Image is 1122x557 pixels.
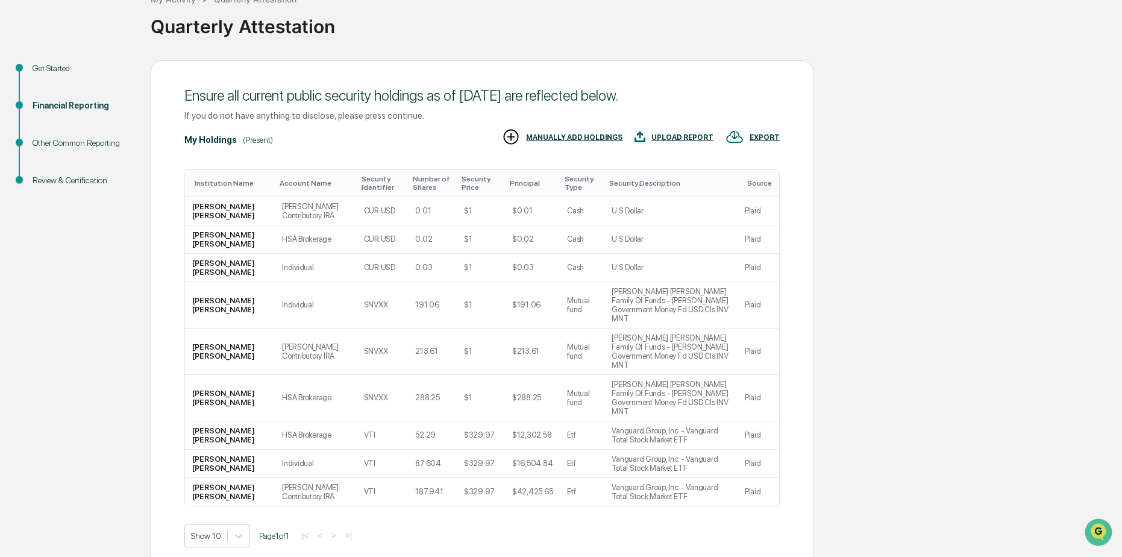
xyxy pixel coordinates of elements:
[738,254,779,282] td: Plaid
[184,135,237,145] div: My Holdings
[298,530,312,541] button: |<
[408,197,457,225] td: 0.01
[560,254,604,282] td: Cash
[505,254,560,282] td: $0.03
[505,225,560,254] td: $0.02
[408,254,457,282] td: 0.03
[357,197,409,225] td: CUR:USD
[408,329,457,375] td: 213.61
[505,375,560,421] td: $288.25
[314,530,326,541] button: <
[185,478,275,506] td: [PERSON_NAME] [PERSON_NAME]
[560,375,604,421] td: Mutual fund
[185,197,275,225] td: [PERSON_NAME] [PERSON_NAME]
[185,450,275,478] td: [PERSON_NAME] [PERSON_NAME]
[12,153,22,163] div: 🖐️
[357,254,409,282] td: CUR:USD
[413,175,452,192] div: Toggle SortBy
[604,478,738,506] td: Vanguard Group, Inc. - Vanguard Total Stock Market ETF
[24,175,76,187] span: Data Lookup
[462,175,500,192] div: Toggle SortBy
[457,282,505,329] td: $1
[275,478,356,506] td: [PERSON_NAME] Contributory IRA
[408,421,457,450] td: 52.29
[184,110,780,121] div: If you do not have anything to disclose, please press continue.
[726,128,744,146] img: EXPORT
[33,62,131,75] div: Get Started
[738,225,779,254] td: Plaid
[275,282,356,329] td: Individual
[408,225,457,254] td: 0.02
[362,175,404,192] div: Toggle SortBy
[275,197,356,225] td: [PERSON_NAME] Contributory IRA
[457,421,505,450] td: $329.97
[560,421,604,450] td: Etf
[151,6,1116,37] div: Quarterly Attestation
[457,375,505,421] td: $1
[12,25,219,45] p: How can we help?
[259,531,289,541] span: Page 1 of 1
[604,225,738,254] td: U S Dollar
[408,478,457,506] td: 187.941
[604,197,738,225] td: U S Dollar
[604,375,738,421] td: [PERSON_NAME] [PERSON_NAME] Family Of Funds - [PERSON_NAME] Government Money Fd USD Cls INV MNT
[565,175,600,192] div: Toggle SortBy
[560,329,604,375] td: Mutual fund
[604,282,738,329] td: [PERSON_NAME] [PERSON_NAME] Family Of Funds - [PERSON_NAME] Government Money Fd USD Cls INV MNT
[560,197,604,225] td: Cash
[7,147,83,169] a: 🖐️Preclearance
[750,133,780,142] div: EXPORT
[185,421,275,450] td: [PERSON_NAME] [PERSON_NAME]
[604,450,738,478] td: Vanguard Group, Inc. - Vanguard Total Stock Market ETF
[357,375,409,421] td: SNVXX
[85,204,146,213] a: Powered byPylon
[738,329,779,375] td: Plaid
[243,135,273,145] div: (Present)
[33,174,131,187] div: Review & Certification
[651,133,713,142] div: UPLOAD REPORT
[33,99,131,112] div: Financial Reporting
[510,179,555,187] div: Toggle SortBy
[357,421,409,450] td: VTI
[357,225,409,254] td: CUR:USD
[635,128,645,146] img: UPLOAD REPORT
[275,254,356,282] td: Individual
[185,329,275,375] td: [PERSON_NAME] [PERSON_NAME]
[738,375,779,421] td: Plaid
[87,153,97,163] div: 🗄️
[357,478,409,506] td: VTI
[738,450,779,478] td: Plaid
[185,225,275,254] td: [PERSON_NAME] [PERSON_NAME]
[33,137,131,149] div: Other Common Reporting
[41,92,198,104] div: Start new chat
[609,179,733,187] div: Toggle SortBy
[280,179,351,187] div: Toggle SortBy
[184,87,780,104] div: Ensure all current public security holdings as of [DATE] are reflected below.
[1083,517,1116,550] iframe: Open customer support
[738,197,779,225] td: Plaid
[342,530,356,541] button: >|
[526,133,622,142] div: MANUALLY ADD HOLDINGS
[457,329,505,375] td: $1
[83,147,154,169] a: 🗄️Attestations
[560,450,604,478] td: Etf
[604,329,738,375] td: [PERSON_NAME] [PERSON_NAME] Family Of Funds - [PERSON_NAME] Government Money Fd USD Cls INV MNT
[505,329,560,375] td: $213.61
[275,375,356,421] td: HSA Brokerage
[747,179,774,187] div: Toggle SortBy
[560,282,604,329] td: Mutual fund
[7,170,81,192] a: 🔎Data Lookup
[457,478,505,506] td: $329.97
[408,450,457,478] td: 87.604
[205,96,219,110] button: Start new chat
[120,204,146,213] span: Pylon
[328,530,340,541] button: >
[12,92,34,114] img: 1746055101610-c473b297-6a78-478c-a979-82029cc54cd1
[738,282,779,329] td: Plaid
[505,450,560,478] td: $16,504.84
[24,152,78,164] span: Preclearance
[275,225,356,254] td: HSA Brokerage
[505,478,560,506] td: $42,425.65
[185,375,275,421] td: [PERSON_NAME] [PERSON_NAME]
[560,225,604,254] td: Cash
